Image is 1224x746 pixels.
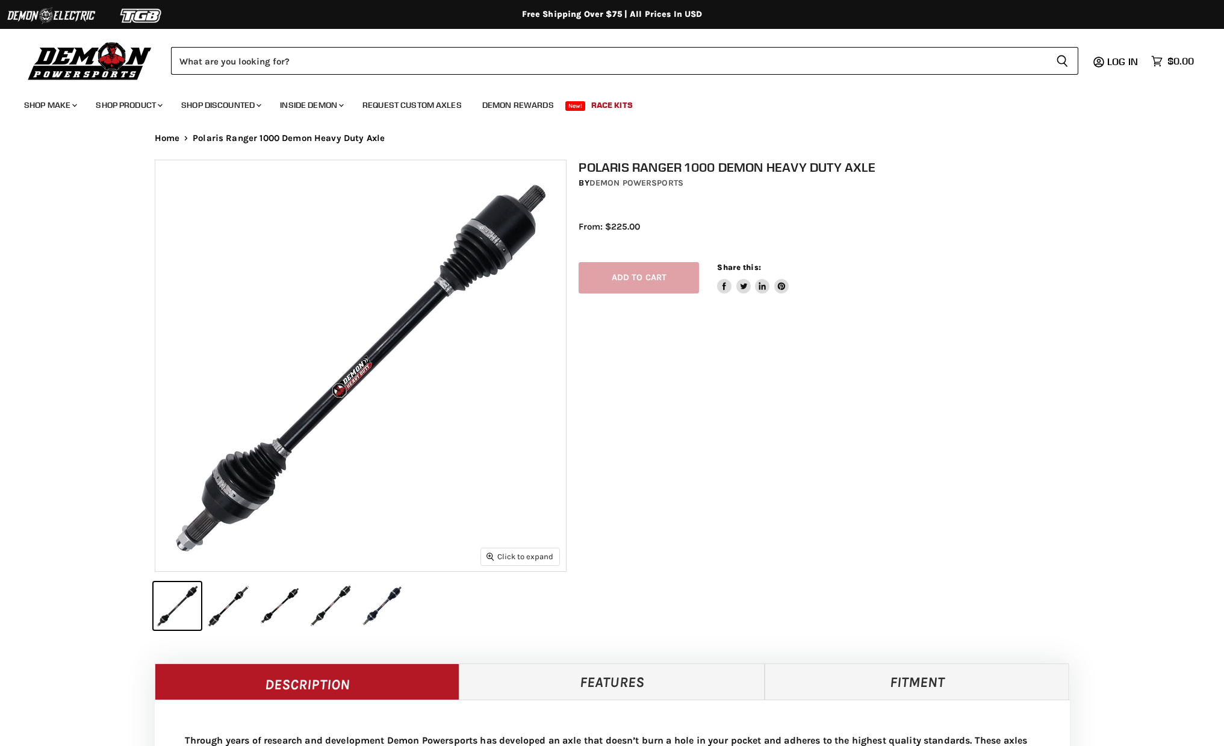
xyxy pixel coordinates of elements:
[579,160,1082,175] h1: Polaris Ranger 1000 Demon Heavy Duty Axle
[24,39,156,82] img: Demon Powersports
[271,93,351,118] a: Inside Demon
[717,262,789,294] aside: Share this:
[486,552,553,561] span: Click to expand
[171,47,1046,75] input: Search
[1145,52,1200,70] a: $0.00
[131,9,1094,20] div: Free Shipping Over $75 | All Prices In USD
[6,4,96,27] img: Demon Electric Logo 2
[171,47,1078,75] form: Product
[96,4,187,27] img: TGB Logo 2
[579,221,640,232] span: From: $225.00
[459,663,765,700] a: Features
[155,663,460,700] a: Description
[473,93,563,118] a: Demon Rewards
[131,133,1094,143] nav: Breadcrumbs
[358,582,406,630] button: IMAGE thumbnail
[256,582,303,630] button: IMAGE thumbnail
[154,582,201,630] button: IMAGE thumbnail
[1107,55,1138,67] span: Log in
[565,101,586,111] span: New!
[1167,55,1194,67] span: $0.00
[1046,47,1078,75] button: Search
[307,582,355,630] button: IMAGE thumbnail
[193,133,385,143] span: Polaris Ranger 1000 Demon Heavy Duty Axle
[172,93,269,118] a: Shop Discounted
[582,93,642,118] a: Race Kits
[205,582,252,630] button: IMAGE thumbnail
[579,177,1082,190] div: by
[1102,56,1145,67] a: Log in
[155,160,566,571] img: IMAGE
[717,263,760,272] span: Share this:
[481,548,559,565] button: Click to expand
[15,88,1191,118] ul: Main menu
[765,663,1070,700] a: Fitment
[353,93,471,118] a: Request Custom Axles
[155,133,180,143] a: Home
[87,93,170,118] a: Shop Product
[589,178,683,188] a: Demon Powersports
[15,93,84,118] a: Shop Make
